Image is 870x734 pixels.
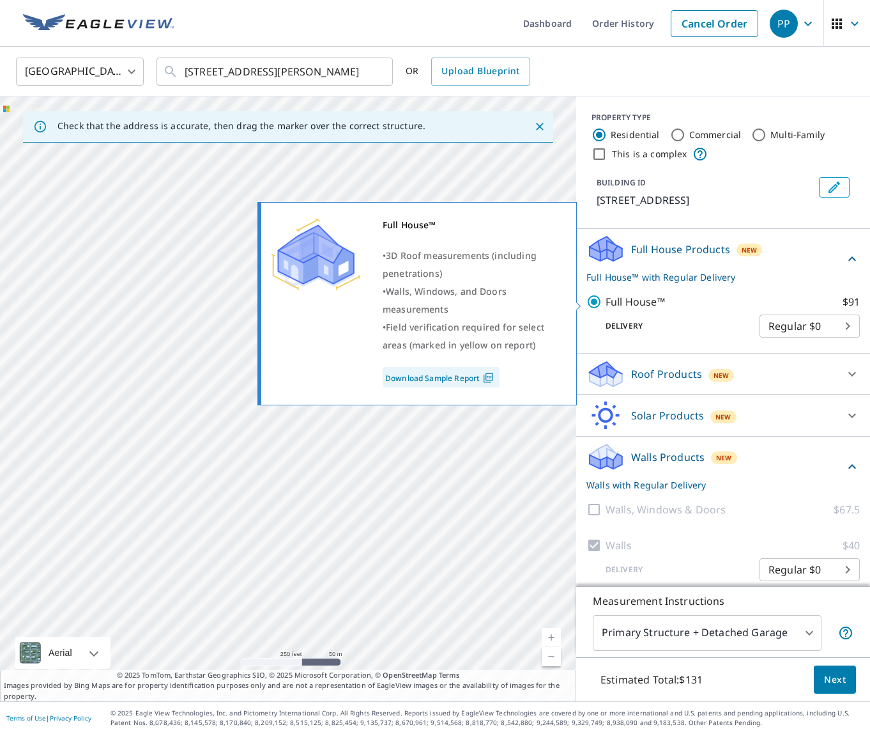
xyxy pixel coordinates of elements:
p: [STREET_ADDRESS] [597,192,814,208]
div: • [383,247,560,283]
div: Regular $0 [759,308,860,344]
button: Edit building 1 [819,177,850,198]
span: New [715,412,731,422]
label: This is a complex [612,148,687,160]
div: Solar ProductsNew [586,400,860,431]
div: Aerial [15,637,111,669]
div: Regular $0 [759,552,860,588]
a: Terms [439,670,460,680]
a: Download Sample Report [383,367,500,387]
p: BUILDING ID [597,177,646,188]
p: Measurement Instructions [593,593,853,609]
div: • [383,318,560,354]
span: 3D Roof measurements (including penetrations) [383,249,537,279]
img: EV Logo [23,14,174,33]
div: Walls, Windows & Doors is not compatible with Full House™ [586,502,860,517]
span: New [716,453,731,463]
img: Premium [271,216,360,293]
span: Upload Blueprint [441,63,519,79]
p: Full House Products [631,242,730,257]
img: Pdf Icon [480,372,497,384]
label: Commercial [689,129,742,141]
p: Full House™ with Regular Delivery [586,270,844,284]
p: | [6,714,91,722]
a: Cancel Order [671,10,758,37]
p: Walls [606,538,632,553]
p: Walls with Regular Delivery [586,478,844,492]
label: Residential [611,129,660,141]
p: $40 [843,538,860,553]
label: Multi-Family [770,129,825,141]
p: Check that the address is accurate, then drag the marker over the correct structure. [57,120,425,132]
span: Field verification required for select areas (marked in yellow on report) [383,321,544,351]
div: PROPERTY TYPE [591,112,855,123]
a: Privacy Policy [50,714,91,722]
p: $91 [843,294,860,309]
p: Solar Products [631,408,704,423]
p: Delivery [586,320,759,332]
div: OR [406,58,530,86]
p: Estimated Total: $131 [590,666,713,694]
a: OpenStreetMap [383,670,436,680]
p: Full House™ [606,294,665,309]
a: Current Level 17, Zoom In [542,628,561,647]
span: Next [824,672,846,688]
span: New [742,245,757,255]
div: Full House ProductsNewFull House™ with Regular Delivery [586,234,860,284]
a: Upload Blueprint [431,58,530,86]
span: New [714,370,729,380]
p: © 2025 Eagle View Technologies, Inc. and Pictometry International Corp. All Rights Reserved. Repo... [111,708,864,728]
button: Next [814,666,856,694]
div: PP [770,10,798,38]
div: Full House™ [383,216,560,234]
span: Walls, Windows, and Doors measurements [383,285,507,315]
p: Walls, Windows & Doors [606,502,726,517]
div: [GEOGRAPHIC_DATA] [16,54,144,90]
span: Your report will include the primary structure and a detached garage if one exists. [838,625,853,641]
a: Current Level 17, Zoom Out [542,647,561,666]
a: Terms of Use [6,714,46,722]
p: Walls Products [631,449,705,465]
div: Roof ProductsNew [586,359,860,389]
p: Delivery [586,564,759,575]
p: $67.5 [834,502,860,517]
p: Roof Products [631,366,702,382]
div: Primary Structure + Detached Garage [593,615,821,651]
div: • [383,283,560,318]
div: Walls ProductsNewWalls with Regular Delivery [586,442,860,492]
div: Aerial [45,637,76,669]
span: © 2025 TomTom, Earthstar Geographics SIO, © 2025 Microsoft Corporation, © [117,670,460,681]
input: Search by address or latitude-longitude [185,54,367,90]
div: Walls is not compatible with Full House™ [586,538,860,553]
button: Close [531,118,548,135]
